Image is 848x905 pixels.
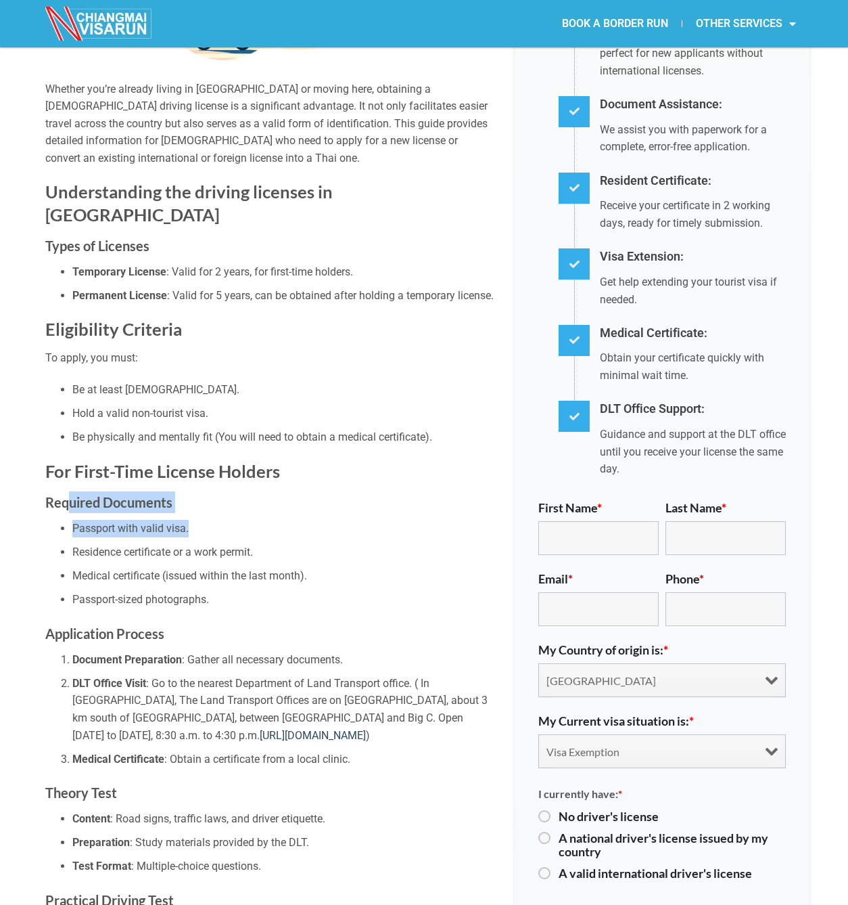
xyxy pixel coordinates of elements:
[72,812,110,825] strong: Content
[72,753,164,766] strong: Medical Certificate
[72,405,494,422] li: Hold a valid non-tourist visa.
[72,381,494,399] li: Be at least [DEMOGRAPHIC_DATA].
[72,520,494,537] li: Passport with valid visa.
[600,399,793,419] h4: DLT Office Support:
[538,714,694,728] label: My Current visa situation is:
[424,8,809,39] nav: Menu
[600,28,793,80] p: Quick training and exams over two days, perfect for new applicants without international licenses.
[72,428,494,446] li: Be physically and mentally fit (You will need to obtain a medical certificate).
[600,273,793,308] p: Get help extending your tourist visa if needed.
[45,623,494,644] h3: Application Process
[45,318,494,340] h2: Eligibility Criteria
[72,677,146,690] strong: DLT Office Visit
[45,235,494,257] h3: Types of Licenses
[72,836,130,849] strong: Preparation
[72,810,494,828] li: : Road signs, traffic laws, and driver etiquette.
[559,866,786,880] label: A valid international driver's license
[72,287,494,305] li: : Valid for 5 years, can be obtained after holding a temporary license.
[72,544,494,561] li: Residence certificate or a work permit.
[72,289,167,302] strong: Permanent License
[45,491,494,513] h3: Required Documents
[600,197,793,231] p: Receive your certificate in 2 working days, ready for timely submission.
[538,501,602,514] label: First Name
[72,591,494,609] li: Passport-sized photographs.
[538,572,573,586] label: Email
[682,8,809,39] a: OTHER SERVICES
[72,651,494,669] li: : Gather all necessary documents.
[72,834,494,852] li: : Study materials provided by the DLT.
[72,858,494,875] li: : Multiple-choice questions.
[260,729,366,742] a: [URL][DOMAIN_NAME]
[72,675,494,744] li: : Go to the nearest Department of Land Transport office. ( In [GEOGRAPHIC_DATA], The Land Transpo...
[45,782,494,803] h3: Theory Test
[45,81,494,167] p: Whether you’re already living in [GEOGRAPHIC_DATA] or moving here, obtaining a [DEMOGRAPHIC_DATA]...
[538,643,668,657] label: My Country of origin is:
[72,265,166,278] strong: Temporary License
[665,572,704,586] label: Phone
[45,181,494,226] h2: Understanding the driving licenses in [GEOGRAPHIC_DATA]
[665,501,726,514] label: Last Name
[45,349,494,367] p: To apply, you must:
[72,751,494,768] li: : Obtain a certificate from a local clinic.
[72,567,494,585] li: Medical certificate (issued within the last month).
[45,460,494,483] h2: For First-Time License Holders
[600,171,793,191] h4: Resident Certificate:
[72,860,131,873] strong: Test Format
[559,810,786,823] label: No driver's license
[548,8,682,39] a: BOOK A BORDER RUN
[600,121,793,156] p: We assist you with paperwork for a complete, error-free application.
[600,95,793,114] h4: Document Assistance:
[559,831,786,858] label: A national driver's license issued by my country
[600,426,793,478] p: Guidance and support at the DLT office until you receive your license the same day.
[538,787,622,800] span: I currently have:
[72,653,182,666] strong: Document Preparation
[600,349,793,384] p: Obtain your certificate quickly with minimal wait time.
[72,263,494,281] li: : Valid for 2 years, for first-time holders.
[600,324,793,343] h4: Medical Certificate:
[600,247,793,267] h4: Visa Extension:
